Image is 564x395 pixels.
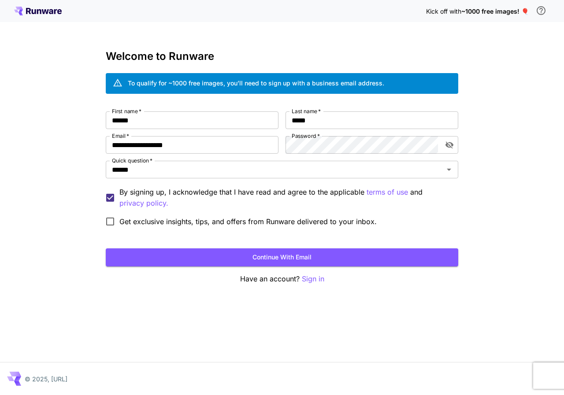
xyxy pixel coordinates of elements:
span: ~1000 free images! 🎈 [461,7,529,15]
label: Email [112,132,129,140]
p: © 2025, [URL] [25,374,67,384]
label: Password [292,132,320,140]
button: In order to qualify for free credit, you need to sign up with a business email address and click ... [532,2,550,19]
span: Get exclusive insights, tips, and offers from Runware delivered to your inbox. [119,216,377,227]
label: Quick question [112,157,152,164]
p: By signing up, I acknowledge that I have read and agree to the applicable and [119,187,451,209]
p: terms of use [367,187,408,198]
button: By signing up, I acknowledge that I have read and agree to the applicable and privacy policy. [367,187,408,198]
button: Open [443,163,455,176]
button: Continue with email [106,248,458,266]
label: Last name [292,107,321,115]
p: Have an account? [106,273,458,284]
button: By signing up, I acknowledge that I have read and agree to the applicable terms of use and [119,198,168,209]
span: Kick off with [426,7,461,15]
p: privacy policy. [119,198,168,209]
div: To qualify for ~1000 free images, you’ll need to sign up with a business email address. [128,78,384,88]
h3: Welcome to Runware [106,50,458,63]
button: toggle password visibility [442,137,457,153]
label: First name [112,107,141,115]
button: Sign in [302,273,324,284]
